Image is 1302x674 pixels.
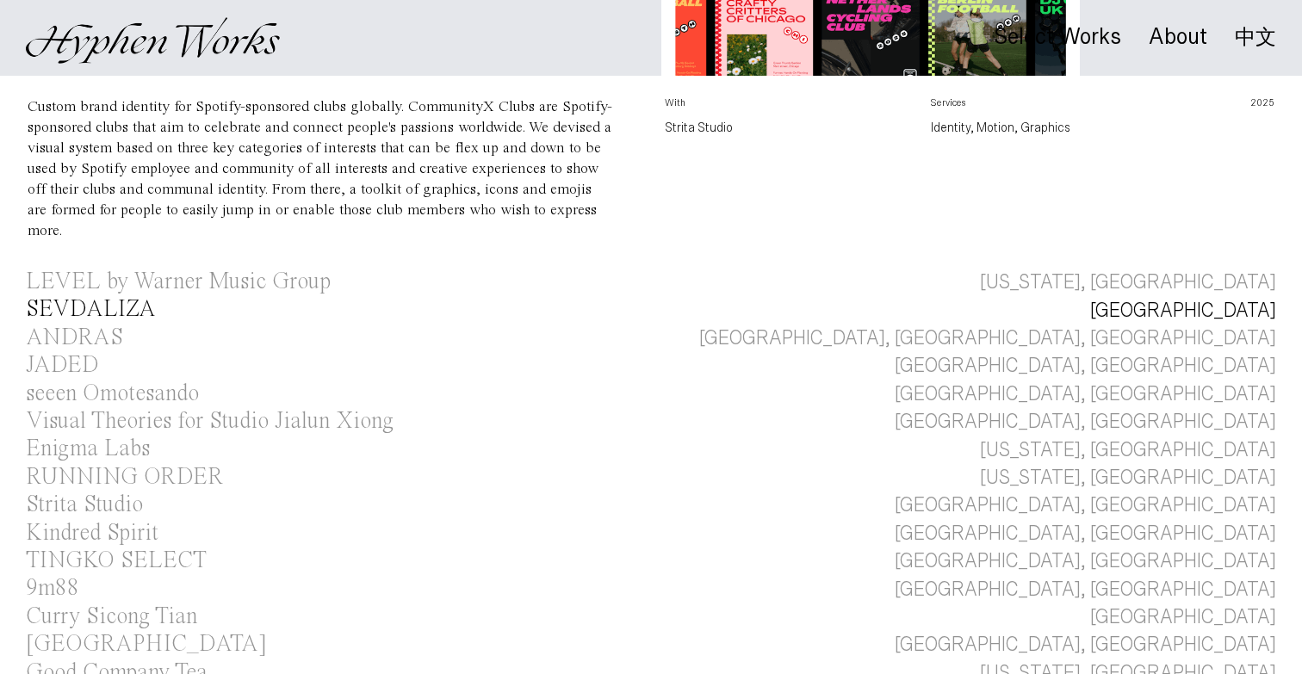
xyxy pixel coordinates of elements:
[1235,28,1276,46] a: 中文
[1090,603,1276,631] div: [GEOGRAPHIC_DATA]
[26,522,158,545] div: Kindred Spirit
[665,117,903,138] p: Strita Studio
[26,633,267,656] div: [GEOGRAPHIC_DATA]
[26,410,394,433] div: Visual Theories for Studio Jialun Xiong
[980,464,1276,492] div: [US_STATE], [GEOGRAPHIC_DATA]
[26,549,207,572] div: TINGKO SELECT
[1149,28,1207,47] a: About
[699,325,1276,352] div: [GEOGRAPHIC_DATA], [GEOGRAPHIC_DATA], [GEOGRAPHIC_DATA]
[665,96,903,117] p: With
[895,380,1276,408] div: [GEOGRAPHIC_DATA], [GEOGRAPHIC_DATA]
[26,17,280,64] img: Hyphen Works
[931,96,1169,117] p: Services
[26,298,156,321] div: SEVDALIZA
[895,547,1276,575] div: [GEOGRAPHIC_DATA], [GEOGRAPHIC_DATA]
[26,493,143,516] div: Strita Studio
[931,117,1169,138] p: Identity, Motion, Graphics
[895,408,1276,436] div: [GEOGRAPHIC_DATA], [GEOGRAPHIC_DATA]
[26,605,197,628] div: Curry Sicong Tian
[895,492,1276,519] div: [GEOGRAPHIC_DATA], [GEOGRAPHIC_DATA]
[895,631,1276,659] div: [GEOGRAPHIC_DATA], [GEOGRAPHIC_DATA]
[26,382,199,405] div: seeen Omotesando
[994,28,1121,47] a: Select Works
[1090,297,1276,325] div: [GEOGRAPHIC_DATA]
[980,436,1276,464] div: [US_STATE], [GEOGRAPHIC_DATA]
[26,326,123,349] div: ANDRAS
[1197,96,1274,117] p: 2025
[26,466,223,489] div: RUNNING ORDER
[895,520,1276,547] div: [GEOGRAPHIC_DATA], [GEOGRAPHIC_DATA]
[26,577,79,600] div: 9m88
[895,576,1276,603] div: [GEOGRAPHIC_DATA], [GEOGRAPHIC_DATA]
[26,437,150,461] div: Enigma Labs
[980,269,1276,296] div: [US_STATE], [GEOGRAPHIC_DATA]
[26,270,331,294] div: LEVEL by Warner Music Group
[1149,25,1207,49] div: About
[26,354,99,377] div: JADED
[28,99,612,238] div: Custom brand identity for Spotify-sponsored clubs globally. CommunityX Clubs are Spotify-sponsore...
[895,352,1276,380] div: [GEOGRAPHIC_DATA], [GEOGRAPHIC_DATA]
[994,25,1121,49] div: Select Works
